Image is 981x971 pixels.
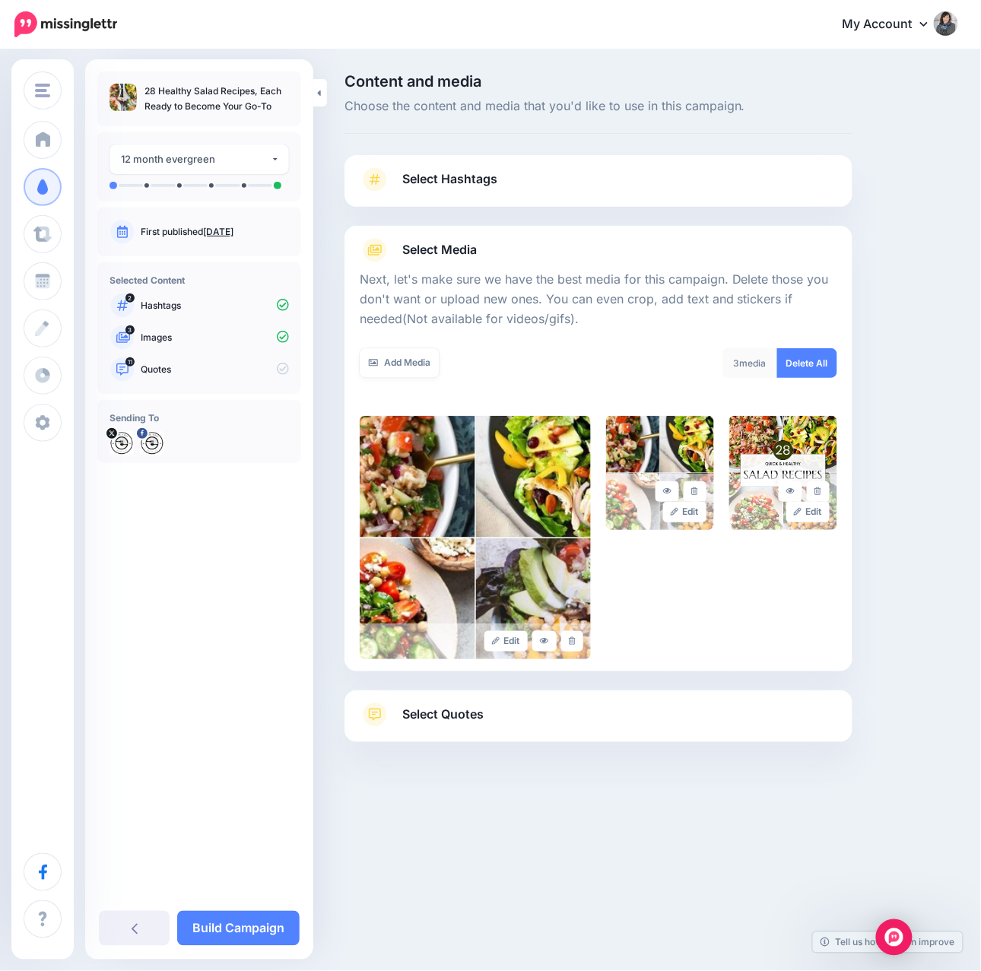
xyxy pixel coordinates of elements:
[141,363,289,376] p: Quotes
[14,11,117,37] img: Missinglettr
[344,74,852,89] span: Content and media
[722,348,778,378] div: media
[203,226,233,237] a: [DATE]
[360,703,837,742] a: Select Quotes
[344,97,852,116] span: Choose the content and media that you'd like to use in this campaign.
[813,932,963,953] a: Tell us how we can improve
[729,416,837,530] img: 48c5fe0630f14b6be68e18b6cc92bd0f_large.jpg
[876,919,913,956] div: Open Intercom Messenger
[125,294,135,303] span: 2
[360,262,837,659] div: Select Media
[35,84,50,97] img: menu.png
[125,357,135,367] span: 11
[402,240,477,260] span: Select Media
[827,6,958,43] a: My Account
[110,84,137,111] img: d246d635a04c7c423f96571b2386c4c9_thumb.jpg
[110,412,289,424] h4: Sending To
[125,325,135,335] span: 3
[360,167,837,207] a: Select Hashtags
[121,151,271,168] div: 12 month evergreen
[402,169,497,189] span: Select Hashtags
[144,84,289,114] p: 28 Healthy Salad Recipes, Each Ready to Become Your Go-To
[141,331,289,344] p: Images
[141,225,289,239] p: First published
[402,704,484,725] span: Select Quotes
[110,431,134,455] img: nFcq67hu-73876.jpg
[663,502,706,522] a: Edit
[777,348,837,378] a: Delete All
[786,502,830,522] a: Edit
[606,416,714,530] img: 03ba497a117cbcb14719798e0fd82f78_large.jpg
[141,299,289,313] p: Hashtags
[360,348,440,378] a: Add Media
[140,431,164,455] img: 322407243_2221503764719195_4529264541362594005_n-bsa128990.jpg
[734,357,740,369] span: 3
[360,416,591,659] img: d246d635a04c7c423f96571b2386c4c9_large.jpg
[110,144,289,174] button: 12 month evergreen
[360,238,837,262] a: Select Media
[110,274,289,286] h4: Selected Content
[484,631,528,652] a: Edit
[360,270,837,329] p: Next, let's make sure we have the best media for this campaign. Delete those you don't want or up...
